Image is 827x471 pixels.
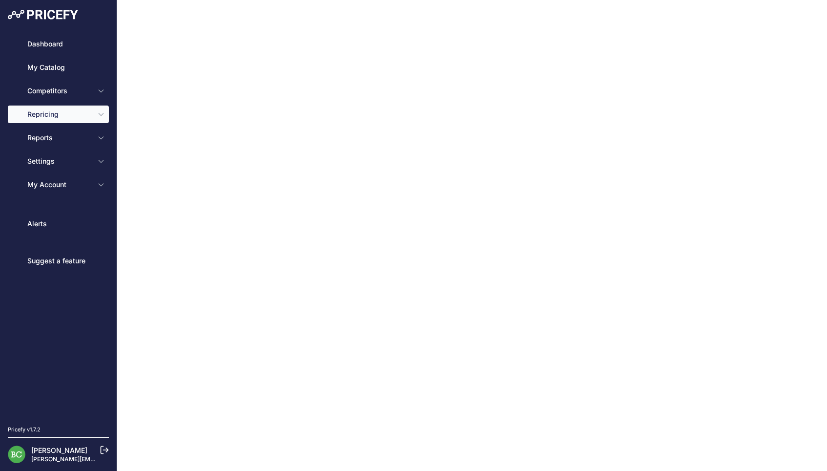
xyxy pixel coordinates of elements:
[8,35,109,53] a: Dashboard
[31,455,230,463] a: [PERSON_NAME][EMAIL_ADDRESS][DOMAIN_NAME][PERSON_NAME]
[8,106,109,123] button: Repricing
[8,215,109,233] a: Alerts
[8,10,78,20] img: Pricefy Logo
[8,252,109,270] a: Suggest a feature
[27,156,91,166] span: Settings
[8,426,41,434] div: Pricefy v1.7.2
[8,129,109,147] button: Reports
[8,152,109,170] button: Settings
[31,446,87,454] a: [PERSON_NAME]
[27,86,91,96] span: Competitors
[8,35,109,414] nav: Sidebar
[27,109,91,119] span: Repricing
[8,82,109,100] button: Competitors
[27,133,91,143] span: Reports
[8,59,109,76] a: My Catalog
[27,180,91,190] span: My Account
[8,176,109,193] button: My Account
